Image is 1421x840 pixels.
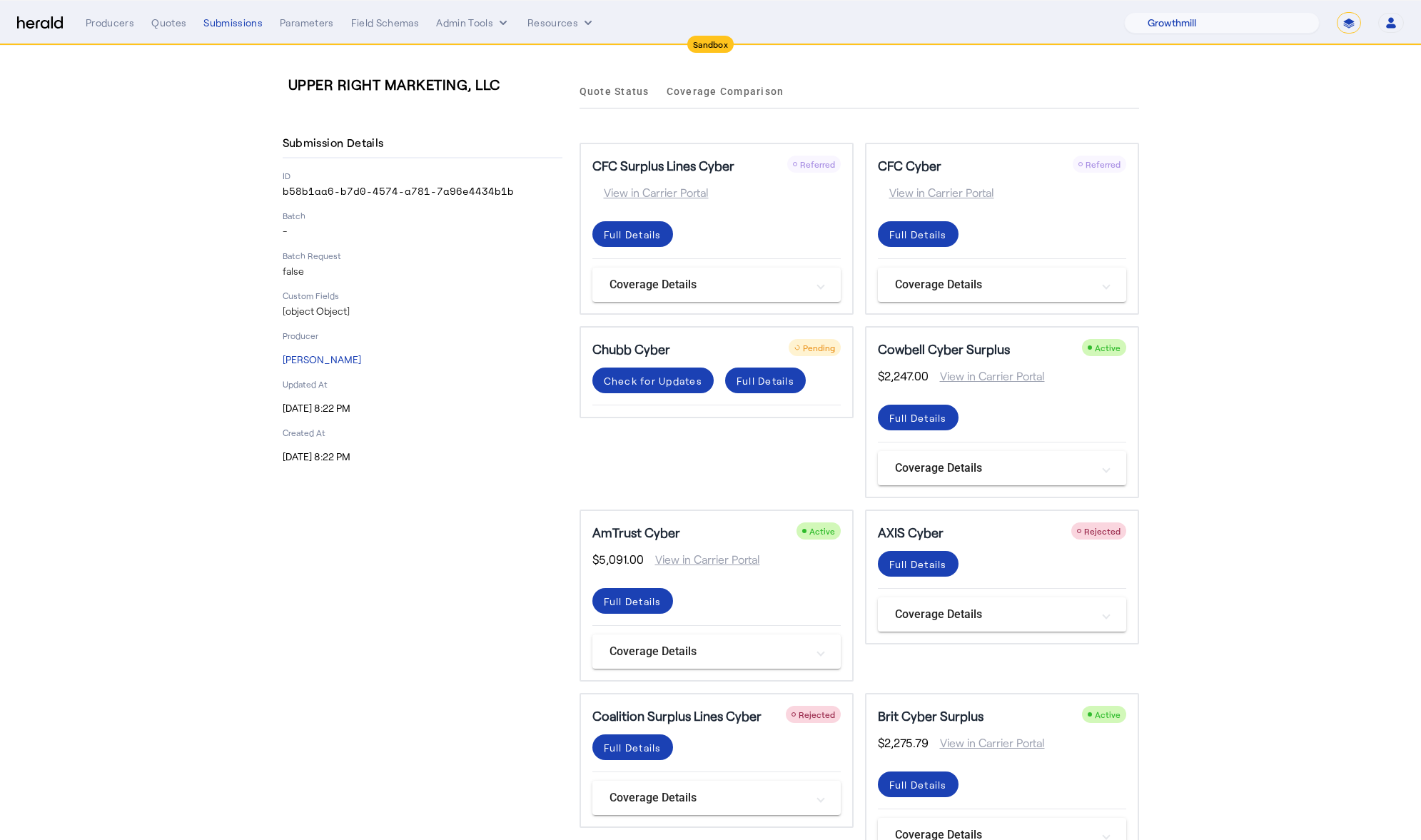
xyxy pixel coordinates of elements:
[644,551,760,568] span: View in Carrier Portal
[878,405,959,430] button: Full Details
[667,86,784,96] span: Coverage Comparison
[878,734,929,752] span: $2,275.79
[878,771,959,797] button: Full Details
[283,378,562,390] p: Updated At
[592,706,762,726] h5: Coalition Surplus Lines Cyber
[1095,343,1121,353] span: Active
[283,353,562,367] p: [PERSON_NAME]
[878,221,959,247] button: Full Details
[283,250,562,261] p: Batch Request
[687,36,734,53] div: Sandbox
[878,551,959,577] button: Full Details
[878,706,983,726] h5: Brit Cyber Surplus
[604,373,702,388] div: Check for Updates
[283,170,562,181] p: ID
[737,373,794,388] div: Full Details
[592,781,841,815] mat-expansion-panel-header: Coverage Details
[283,264,562,278] p: false
[895,606,1092,623] mat-panel-title: Coverage Details
[878,522,944,542] h5: AXIS Cyber
[580,86,649,96] span: Quote Status
[929,368,1045,385] span: View in Carrier Portal
[283,210,562,221] p: Batch
[17,16,63,30] img: Herald Logo
[1084,526,1121,536] span: Rejected
[725,368,806,393] button: Full Details
[283,304,562,318] p: [object Object]
[809,526,835,536] span: Active
[592,339,670,359] h5: Chubb Cyber
[800,159,835,169] span: Referred
[527,16,595,30] button: Resources dropdown menu
[799,709,835,719] span: Rejected
[283,450,562,464] p: [DATE] 8:22 PM
[283,224,562,238] p: -
[592,156,734,176] h5: CFC Surplus Lines Cyber
[283,184,562,198] p: b58b1aa6-b7d0-4574-a781-7a96e4434b1b
[283,134,390,151] h4: Submission Details
[592,551,644,568] span: $5,091.00
[86,16,134,30] div: Producers
[604,740,662,755] div: Full Details
[592,184,709,201] span: View in Carrier Portal
[592,368,714,393] button: Check for Updates
[878,156,941,176] h5: CFC Cyber
[929,734,1045,752] span: View in Carrier Portal
[288,74,568,94] h3: UPPER RIGHT MARKETING, LLC
[592,221,673,247] button: Full Details
[610,789,806,806] mat-panel-title: Coverage Details
[878,268,1126,302] mat-expansion-panel-header: Coverage Details
[889,410,947,425] div: Full Details
[1095,709,1121,719] span: Active
[283,290,562,301] p: Custom Fields
[351,16,420,30] div: Field Schemas
[203,16,263,30] div: Submissions
[610,643,806,660] mat-panel-title: Coverage Details
[803,343,835,353] span: Pending
[895,460,1092,477] mat-panel-title: Coverage Details
[283,427,562,438] p: Created At
[580,74,649,108] a: Quote Status
[604,594,662,609] div: Full Details
[1086,159,1121,169] span: Referred
[878,597,1126,632] mat-expansion-panel-header: Coverage Details
[878,339,1010,359] h5: Cowbell Cyber Surplus
[889,557,947,572] div: Full Details
[592,734,673,760] button: Full Details
[592,522,680,542] h5: AmTrust Cyber
[878,451,1126,485] mat-expansion-panel-header: Coverage Details
[592,588,673,614] button: Full Details
[592,268,841,302] mat-expansion-panel-header: Coverage Details
[878,368,929,385] span: $2,247.00
[667,74,784,108] a: Coverage Comparison
[151,16,186,30] div: Quotes
[592,634,841,669] mat-expansion-panel-header: Coverage Details
[283,401,562,415] p: [DATE] 8:22 PM
[889,227,947,242] div: Full Details
[878,184,994,201] span: View in Carrier Portal
[280,16,334,30] div: Parameters
[604,227,662,242] div: Full Details
[283,330,562,341] p: Producer
[436,16,510,30] button: internal dropdown menu
[889,777,947,792] div: Full Details
[895,276,1092,293] mat-panel-title: Coverage Details
[610,276,806,293] mat-panel-title: Coverage Details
